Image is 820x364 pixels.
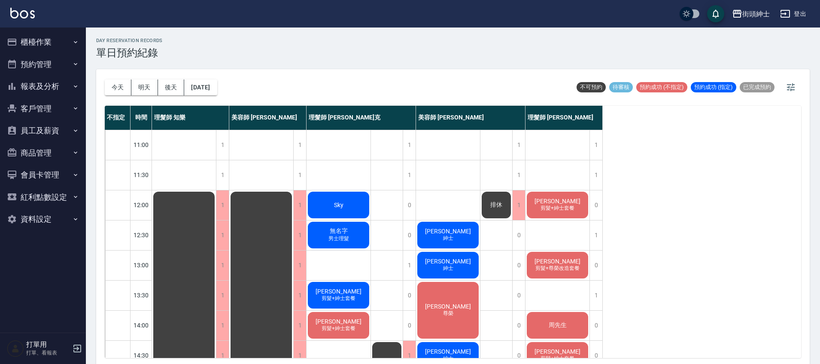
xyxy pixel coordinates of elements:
[216,220,229,250] div: 1
[7,340,24,357] img: Person
[293,311,306,340] div: 1
[10,8,35,18] img: Logo
[96,47,163,59] h3: 單日預約紀錄
[184,80,217,95] button: [DATE]
[441,355,455,362] span: 紳士
[3,75,82,98] button: 報表及分析
[152,106,229,130] div: 理髮師 知樂
[403,311,416,340] div: 0
[131,130,152,160] div: 11:00
[216,160,229,190] div: 1
[3,142,82,164] button: 商品管理
[3,31,82,53] button: 櫃檯作業
[105,80,131,95] button: 今天
[539,205,576,212] span: 剪髮+紳士套餐
[320,295,357,302] span: 剪髮+紳士套餐
[512,251,525,280] div: 0
[3,208,82,230] button: 資料設定
[539,355,576,362] span: 剪髮+紳士套餐
[547,321,568,329] span: 周先生
[416,106,525,130] div: 美容師 [PERSON_NAME]
[512,311,525,340] div: 0
[229,106,307,130] div: 美容師 [PERSON_NAME]
[105,106,131,130] div: 不指定
[533,198,582,205] span: [PERSON_NAME]
[512,281,525,310] div: 0
[216,251,229,280] div: 1
[441,235,455,242] span: 紳士
[131,310,152,340] div: 14:00
[96,38,163,43] h2: day Reservation records
[3,53,82,76] button: 預約管理
[534,265,581,272] span: 剪髮+尊榮改造套餐
[636,83,687,91] span: 預約成功 (不指定)
[512,160,525,190] div: 1
[328,227,349,235] span: 無名字
[403,281,416,310] div: 0
[423,348,473,355] span: [PERSON_NAME]
[740,83,774,91] span: 已完成預約
[423,228,473,235] span: [PERSON_NAME]
[423,303,473,310] span: [PERSON_NAME]
[26,349,70,357] p: 打單、看報表
[314,318,363,325] span: [PERSON_NAME]
[131,160,152,190] div: 11:30
[589,281,602,310] div: 1
[403,251,416,280] div: 1
[777,6,810,22] button: 登出
[320,325,357,332] span: 剪髮+紳士套餐
[216,130,229,160] div: 1
[441,310,455,317] span: 尊榮
[512,220,525,250] div: 0
[216,281,229,310] div: 1
[742,9,770,19] div: 街頭紳士
[589,251,602,280] div: 0
[216,190,229,220] div: 1
[3,119,82,142] button: 員工及薪資
[403,190,416,220] div: 0
[293,220,306,250] div: 1
[525,106,603,130] div: 理髮師 [PERSON_NAME]
[293,190,306,220] div: 1
[577,83,606,91] span: 不可預約
[589,190,602,220] div: 0
[423,258,473,265] span: [PERSON_NAME]
[512,130,525,160] div: 1
[3,98,82,120] button: 客戶管理
[131,106,152,130] div: 時間
[533,348,582,355] span: [PERSON_NAME]
[26,340,70,349] h5: 打單用
[403,130,416,160] div: 1
[403,160,416,190] div: 1
[707,5,724,22] button: save
[327,235,351,242] span: 男士理髮
[314,288,363,295] span: [PERSON_NAME]
[131,280,152,310] div: 13:30
[609,83,633,91] span: 待審核
[131,220,152,250] div: 12:30
[293,251,306,280] div: 1
[403,220,416,250] div: 0
[293,160,306,190] div: 1
[589,311,602,340] div: 0
[216,311,229,340] div: 1
[533,258,582,265] span: [PERSON_NAME]
[512,190,525,220] div: 1
[293,281,306,310] div: 1
[131,190,152,220] div: 12:00
[332,202,345,208] span: Sky
[131,250,152,280] div: 13:00
[589,160,602,190] div: 1
[441,265,455,272] span: 紳士
[489,201,504,209] span: 排休
[158,80,185,95] button: 後天
[3,186,82,208] button: 紅利點數設定
[131,80,158,95] button: 明天
[293,130,306,160] div: 1
[589,130,602,160] div: 1
[691,83,736,91] span: 預約成功 (指定)
[729,5,773,23] button: 街頭紳士
[307,106,416,130] div: 理髮師 [PERSON_NAME]克
[3,164,82,186] button: 會員卡管理
[589,220,602,250] div: 1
